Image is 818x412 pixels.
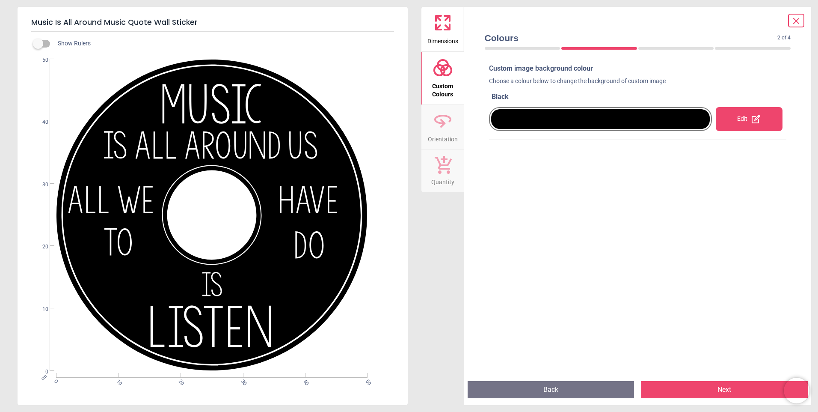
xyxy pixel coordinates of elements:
span: cm [40,373,48,381]
iframe: Brevo live chat [784,378,809,403]
span: Colours [485,32,778,44]
span: 0 [32,368,48,376]
div: Choose a colour below to change the background of custom image [489,77,787,89]
span: 20 [32,243,48,251]
span: 20 [177,378,182,384]
span: 30 [32,181,48,188]
div: Show Rulers [38,39,408,49]
span: 40 [32,119,48,126]
span: 40 [302,378,307,384]
button: Back [468,381,634,398]
span: 2 of 4 [777,34,791,42]
h5: Music Is All Around Music Quote Wall Sticker [31,14,394,32]
span: 10 [32,306,48,313]
span: 50 [32,57,48,64]
button: Custom Colours [421,52,464,104]
span: Custom Colours [422,78,463,99]
button: Quantity [421,149,464,192]
button: Next [641,381,808,398]
span: Custom image background colour [489,64,593,72]
span: 0 [52,378,58,384]
button: Dimensions [421,7,464,51]
span: 30 [239,378,245,384]
span: Dimensions [427,33,458,46]
span: 50 [364,378,369,384]
span: Orientation [428,131,458,144]
div: Black [492,92,787,102]
span: 10 [115,378,120,384]
div: Edit [716,107,782,131]
span: Quantity [431,174,454,187]
button: Orientation [421,105,464,149]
